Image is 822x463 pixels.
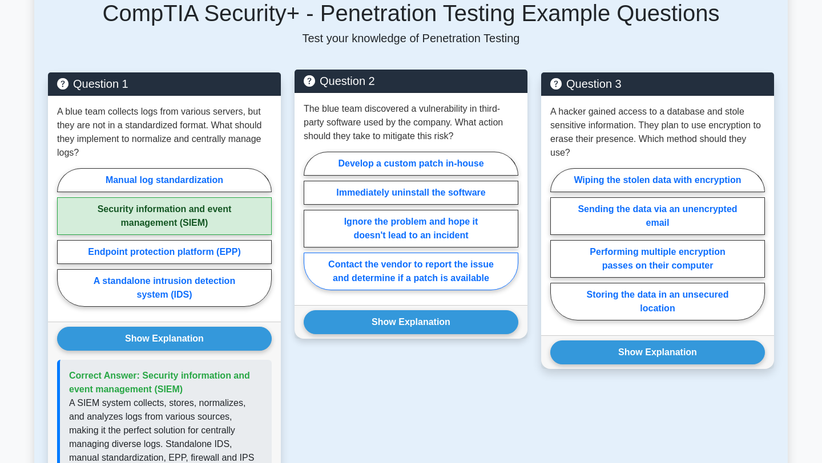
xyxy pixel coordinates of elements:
[57,197,272,235] label: Security information and event management (SIEM)
[550,77,765,91] h5: Question 3
[304,181,518,205] label: Immediately uninstall the software
[550,240,765,278] label: Performing multiple encryption passes on their computer
[550,197,765,235] label: Sending the data via an unencrypted email
[550,168,765,192] label: Wiping the stolen data with encryption
[304,102,518,143] p: The blue team discovered a vulnerability in third-party software used by the company. What action...
[304,152,518,176] label: Develop a custom patch in-house
[69,371,250,394] span: Correct Answer: Security information and event management (SIEM)
[304,74,518,88] h5: Question 2
[550,340,765,364] button: Show Explanation
[57,269,272,307] label: A standalone intrusion detection system (IDS)
[304,210,518,247] label: Ignore the problem and hope it doesn't lead to an incident
[550,283,765,320] label: Storing the data in an unsecured location
[550,105,765,160] p: A hacker gained access to a database and stole sensitive information. They plan to use encryption...
[57,240,272,264] label: Endpoint protection platform (EPP)
[57,168,272,192] label: Manual log standardization
[48,31,774,45] p: Test your knowledge of Penetration Testing
[304,253,518,290] label: Contact the vendor to report the issue and determine if a patch is available
[57,327,272,351] button: Show Explanation
[304,310,518,334] button: Show Explanation
[57,77,272,91] h5: Question 1
[57,105,272,160] p: A blue team collects logs from various servers, but they are not in a standardized format. What s...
